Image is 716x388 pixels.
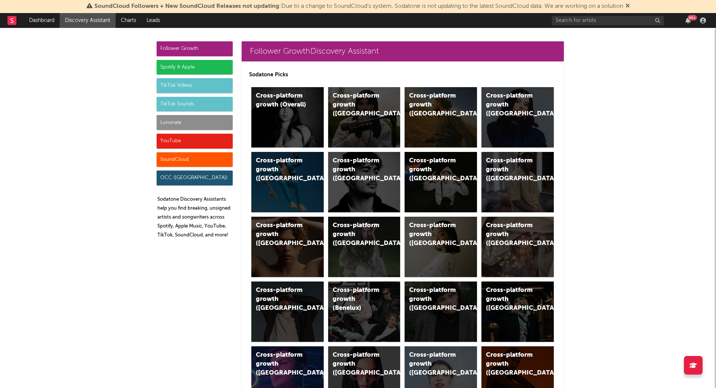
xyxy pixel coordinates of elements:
[251,87,324,147] a: Cross-platform growth (Overall)
[486,286,537,313] div: Cross-platform growth ([GEOGRAPHIC_DATA])
[685,18,691,23] button: 99+
[251,217,324,277] a: Cross-platform growth ([GEOGRAPHIC_DATA])
[328,87,401,147] a: Cross-platform growth ([GEOGRAPHIC_DATA])
[256,156,307,183] div: Cross-platform growth ([GEOGRAPHIC_DATA])
[157,115,233,130] div: Luminate
[157,152,233,167] div: SoundCloud
[256,92,307,109] div: Cross-platform growth (Overall)
[333,351,383,378] div: Cross-platform growth ([GEOGRAPHIC_DATA])
[157,78,233,93] div: TikTok Videos
[251,282,324,342] a: Cross-platform growth ([GEOGRAPHIC_DATA])
[481,282,554,342] a: Cross-platform growth ([GEOGRAPHIC_DATA])
[251,152,324,212] a: Cross-platform growth ([GEOGRAPHIC_DATA])
[157,134,233,149] div: YouTube
[242,41,564,61] a: Follower GrowthDiscovery Assistant
[481,152,554,212] a: Cross-platform growth ([GEOGRAPHIC_DATA])
[333,286,383,313] div: Cross-platform growth (Benelux)
[481,87,554,147] a: Cross-platform growth ([GEOGRAPHIC_DATA])
[328,282,401,342] a: Cross-platform growth (Benelux)
[405,282,477,342] a: Cross-platform growth ([GEOGRAPHIC_DATA])
[328,217,401,277] a: Cross-platform growth ([GEOGRAPHIC_DATA])
[157,195,233,240] p: Sodatone Discovery Assistants help you find breaking, unsigned artists and songwriters across Spo...
[409,92,460,118] div: Cross-platform growth ([GEOGRAPHIC_DATA])
[486,351,537,378] div: Cross-platform growth ([GEOGRAPHIC_DATA])
[24,13,60,28] a: Dashboard
[552,16,664,25] input: Search for artists
[409,221,460,248] div: Cross-platform growth ([GEOGRAPHIC_DATA])
[688,15,697,20] div: 99 +
[60,13,116,28] a: Discovery Assistant
[405,87,477,147] a: Cross-platform growth ([GEOGRAPHIC_DATA])
[328,152,401,212] a: Cross-platform growth ([GEOGRAPHIC_DATA])
[486,92,537,118] div: Cross-platform growth ([GEOGRAPHIC_DATA])
[409,156,460,183] div: Cross-platform growth ([GEOGRAPHIC_DATA]/GSA)
[94,3,279,9] span: SoundCloud Followers + New SoundCloud Releases not updating
[486,156,537,183] div: Cross-platform growth ([GEOGRAPHIC_DATA])
[94,3,623,9] span: : Due to a change to SoundCloud's system, Sodatone is not updating to the latest SoundCloud data....
[333,221,383,248] div: Cross-platform growth ([GEOGRAPHIC_DATA])
[157,60,233,75] div: Spotify & Apple
[625,3,630,9] span: Dismiss
[157,171,233,185] div: OCC ([GEOGRAPHIC_DATA])
[486,221,537,248] div: Cross-platform growth ([GEOGRAPHIC_DATA])
[256,351,307,378] div: Cross-platform growth ([GEOGRAPHIC_DATA])
[249,70,556,79] p: Sodatone Picks
[157,41,233,56] div: Follower Growth
[333,92,383,118] div: Cross-platform growth ([GEOGRAPHIC_DATA])
[256,221,307,248] div: Cross-platform growth ([GEOGRAPHIC_DATA])
[405,152,477,212] a: Cross-platform growth ([GEOGRAPHIC_DATA]/GSA)
[333,156,383,183] div: Cross-platform growth ([GEOGRAPHIC_DATA])
[157,97,233,112] div: TikTok Sounds
[256,286,307,313] div: Cross-platform growth ([GEOGRAPHIC_DATA])
[409,351,460,378] div: Cross-platform growth ([GEOGRAPHIC_DATA])
[141,13,165,28] a: Leads
[409,286,460,313] div: Cross-platform growth ([GEOGRAPHIC_DATA])
[481,217,554,277] a: Cross-platform growth ([GEOGRAPHIC_DATA])
[116,13,141,28] a: Charts
[405,217,477,277] a: Cross-platform growth ([GEOGRAPHIC_DATA])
